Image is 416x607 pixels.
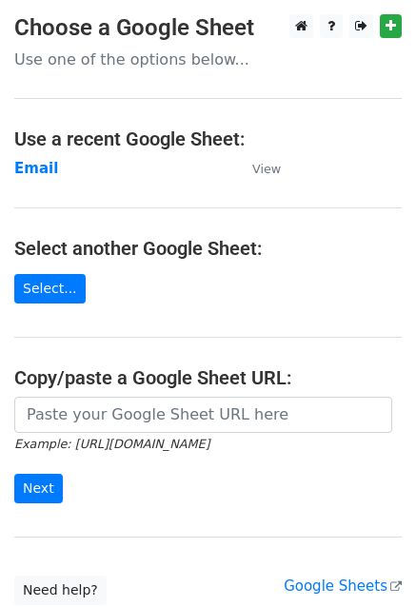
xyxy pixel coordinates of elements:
h4: Use a recent Google Sheet: [14,127,402,150]
input: Next [14,474,63,503]
a: View [233,160,281,177]
p: Use one of the options below... [14,49,402,69]
h4: Copy/paste a Google Sheet URL: [14,366,402,389]
small: Example: [URL][DOMAIN_NAME] [14,437,209,451]
a: Google Sheets [284,578,402,595]
h3: Choose a Google Sheet [14,14,402,42]
a: Email [14,160,58,177]
small: View [252,162,281,176]
input: Paste your Google Sheet URL here [14,397,392,433]
a: Need help? [14,576,107,605]
h4: Select another Google Sheet: [14,237,402,260]
a: Select... [14,274,86,303]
